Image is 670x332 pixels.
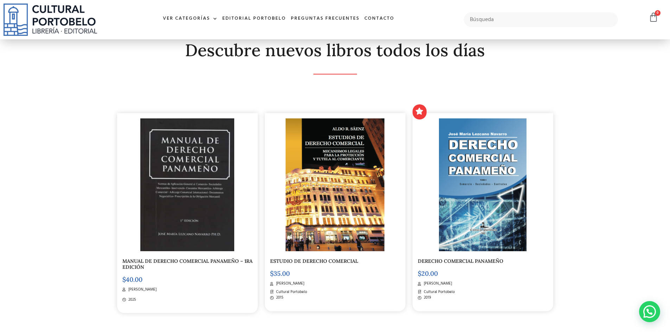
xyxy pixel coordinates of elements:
[140,118,234,251] img: WhatsApp Image 2025-02-14 at 1.00.55 PM
[274,281,304,287] span: [PERSON_NAME]
[418,269,421,278] span: $
[439,118,526,251] img: Captura-de-Pantalla-2022-10-20-a-las-4.49.03-p.-m..png
[220,11,288,26] a: Editorial Portobelo
[418,258,503,264] a: DERECHO COMERCIAL PANAMEÑO
[464,12,618,27] input: Búsqueda
[362,11,397,26] a: Contacto
[649,12,658,22] a: 0
[288,11,362,26] a: Preguntas frecuentes
[274,289,307,295] span: Cultural Portobelo
[122,275,142,284] bdi: 40.00
[655,10,661,16] span: 0
[422,289,455,295] span: Cultural Portobelo
[160,11,220,26] a: Ver Categorías
[422,295,431,301] span: 2019
[422,281,452,287] span: [PERSON_NAME]
[122,275,126,284] span: $
[270,258,358,264] a: ESTUDIO DE DERECHO COMERCIAL
[127,297,136,303] span: 2025
[274,295,283,301] span: 2015
[127,287,157,293] span: [PERSON_NAME]
[270,269,274,278] span: $
[122,258,253,270] a: MANUAL DE DERECHO COMERCIAL PANAMEÑO – 1RA EDICIÓN
[270,269,290,278] bdi: 35.00
[418,269,438,278] bdi: 20.00
[117,41,553,60] h2: Descubre nuevos libros todos los días
[639,301,660,322] div: Contactar por WhatsApp
[286,118,384,251] img: BA_270-2.png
